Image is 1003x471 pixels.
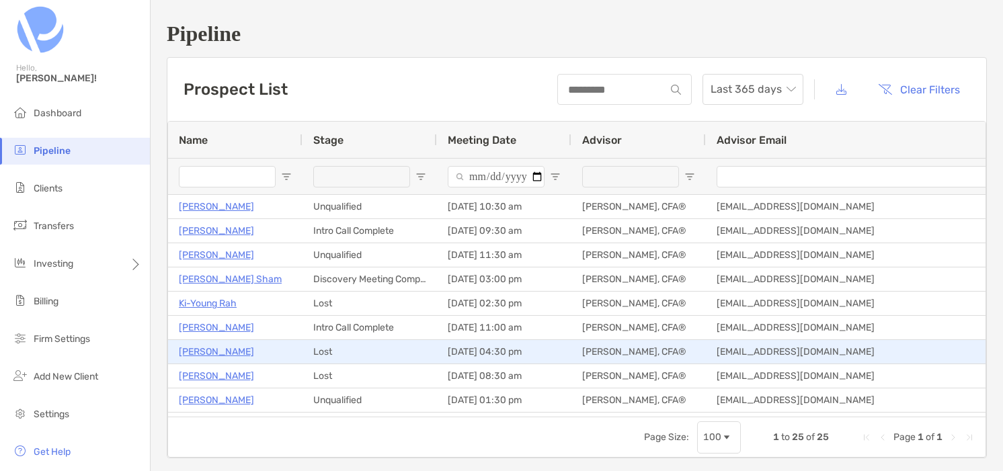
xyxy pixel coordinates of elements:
div: [DATE] 11:30 am [437,243,571,267]
div: [DATE] 09:30 am [437,219,571,243]
div: [PERSON_NAME], CFA® [571,267,706,291]
input: Name Filter Input [179,166,276,187]
div: Intro Call Complete [303,219,437,243]
div: Unqualified [303,243,437,267]
div: [DATE] 04:30 pm [437,340,571,363]
div: [DATE] 03:00 pm [437,267,571,291]
input: Meeting Date Filter Input [448,166,545,187]
span: Clients [34,183,63,194]
span: Advisor Email [717,134,787,146]
span: Investing [34,258,73,269]
span: 25 [817,431,829,443]
div: [PERSON_NAME], CFA® [571,388,706,412]
span: Page [893,431,916,443]
span: Firm Settings [34,333,90,345]
img: Zoe Logo [16,5,65,54]
a: [PERSON_NAME] Sham [179,271,282,288]
div: Previous Page [877,432,888,443]
span: Last 365 days [711,75,795,104]
a: [PERSON_NAME] [179,392,254,409]
button: Clear Filters [868,75,970,104]
h1: Pipeline [167,22,987,46]
span: Settings [34,409,69,420]
a: [PERSON_NAME] [179,198,254,215]
button: Open Filter Menu [281,171,292,182]
span: of [806,431,815,443]
div: [DATE] 11:00 am [437,316,571,339]
div: Next Page [948,432,959,443]
button: Open Filter Menu [684,171,695,182]
a: [PERSON_NAME] [179,319,254,336]
a: [PERSON_NAME] [179,222,254,239]
span: Pipeline [34,145,71,157]
span: of [926,431,934,443]
div: Lost [303,340,437,363]
span: Dashboard [34,108,81,119]
div: 100 [703,431,721,443]
a: [PERSON_NAME] [179,343,254,360]
div: [DATE] 10:30 am [437,195,571,218]
div: [DATE] 01:30 pm [437,388,571,412]
span: Advisor [582,134,622,146]
span: [PERSON_NAME]! [16,73,142,84]
span: Transfers [34,220,74,232]
div: Last Page [964,432,975,443]
div: Page Size [697,421,741,454]
span: Stage [313,134,344,146]
div: [PERSON_NAME], CFA® [571,316,706,339]
img: input icon [671,85,681,95]
span: Add New Client [34,371,98,382]
span: 25 [792,431,804,443]
button: Open Filter Menu [415,171,426,182]
img: clients icon [12,179,28,196]
div: Page Size: [644,431,689,443]
div: Unqualified [303,388,437,412]
div: Discovery Meeting Complete [303,267,437,291]
span: Meeting Date [448,134,516,146]
div: [PERSON_NAME], CFA® [571,292,706,315]
a: [PERSON_NAME] [179,368,254,384]
div: [PERSON_NAME], CFA® [571,195,706,218]
img: firm-settings icon [12,330,28,346]
img: transfers icon [12,217,28,233]
div: [PERSON_NAME], CFA® [571,243,706,267]
img: dashboard icon [12,104,28,120]
span: Billing [34,296,58,307]
span: 1 [936,431,942,443]
img: add_new_client icon [12,368,28,384]
div: First Page [861,432,872,443]
span: 1 [773,431,779,443]
h3: Prospect List [184,80,288,99]
span: to [781,431,790,443]
span: Get Help [34,446,71,458]
span: 1 [918,431,924,443]
img: settings icon [12,405,28,421]
div: [DATE] 08:30 am [437,364,571,388]
span: Name [179,134,208,146]
a: [PERSON_NAME] [179,247,254,263]
div: Unqualified [303,195,437,218]
div: Lost [303,292,437,315]
a: Ki-Young Rah [179,295,237,312]
img: billing icon [12,292,28,308]
div: [PERSON_NAME], CFA® [571,219,706,243]
img: pipeline icon [12,142,28,158]
div: [PERSON_NAME], CFA® [571,340,706,363]
button: Open Filter Menu [550,171,561,182]
img: get-help icon [12,443,28,459]
div: [PERSON_NAME], CFA® [571,364,706,388]
img: investing icon [12,255,28,271]
div: Lost [303,364,437,388]
div: Intro Call Complete [303,316,437,339]
div: [DATE] 02:30 pm [437,292,571,315]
